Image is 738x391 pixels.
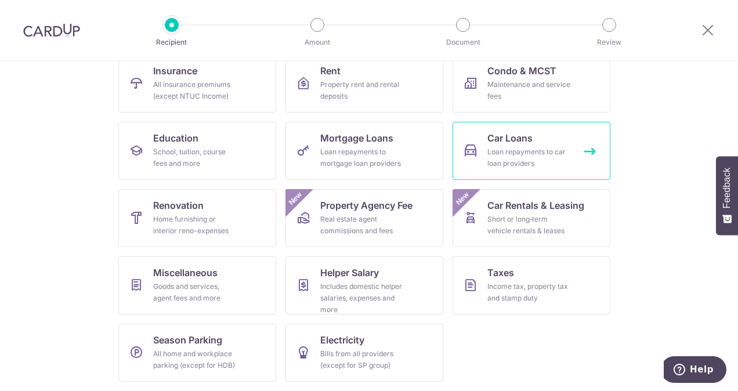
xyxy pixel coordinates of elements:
span: Mortgage Loans [320,131,393,145]
a: Property Agency FeeReal estate agent commissions and feesNew [285,189,443,247]
div: All home and workplace parking (except for HDB) [153,348,237,371]
a: Car Rentals & LeasingShort or long‑term vehicle rentals & leasesNew [453,189,610,247]
span: Electricity [320,333,364,347]
a: Season ParkingAll home and workplace parking (except for HDB) [118,324,276,382]
a: Mortgage LoansLoan repayments to mortgage loan providers [285,122,443,180]
a: ElectricityBills from all providers (except for SP group) [285,324,443,382]
iframe: Opens a widget where you can find more information [664,356,726,385]
span: Property Agency Fee [320,198,413,212]
span: Renovation [153,198,204,212]
button: Feedback - Show survey [716,156,738,235]
div: Loan repayments to mortgage loan providers [320,146,404,169]
div: Real estate agent commissions and fees [320,213,404,237]
p: Review [566,37,652,48]
a: RenovationHome furnishing or interior reno-expenses [118,189,276,247]
a: TaxesIncome tax, property tax and stamp duty [453,256,610,314]
a: InsuranceAll insurance premiums (except NTUC Income) [118,55,276,113]
div: All insurance premiums (except NTUC Income) [153,79,237,102]
span: Rent [320,64,341,78]
div: Home furnishing or interior reno-expenses [153,213,237,237]
span: Car Loans [487,131,533,145]
div: Includes domestic helper salaries, expenses and more [320,281,404,316]
span: Season Parking [153,333,222,347]
div: Loan repayments to car loan providers [487,146,571,169]
span: Condo & MCST [487,64,556,78]
span: Miscellaneous [153,266,218,280]
span: Car Rentals & Leasing [487,198,584,212]
a: EducationSchool, tuition, course fees and more [118,122,276,180]
span: Helper Salary [320,266,379,280]
a: Car LoansLoan repayments to car loan providers [453,122,610,180]
a: Condo & MCSTMaintenance and service fees [453,55,610,113]
p: Amount [274,37,360,48]
a: RentProperty rent and rental deposits [285,55,443,113]
a: Helper SalaryIncludes domestic helper salaries, expenses and more [285,256,443,314]
div: Income tax, property tax and stamp duty [487,281,571,304]
span: New [453,189,472,208]
div: Property rent and rental deposits [320,79,404,102]
div: Goods and services, agent fees and more [153,281,237,304]
span: Taxes [487,266,514,280]
span: Insurance [153,64,197,78]
span: New [286,189,305,208]
div: School, tuition, course fees and more [153,146,237,169]
span: Feedback [722,168,732,208]
img: CardUp [23,23,80,37]
div: Short or long‑term vehicle rentals & leases [487,213,571,237]
div: Bills from all providers (except for SP group) [320,348,404,371]
a: MiscellaneousGoods and services, agent fees and more [118,256,276,314]
p: Recipient [129,37,215,48]
p: Document [420,37,506,48]
div: Maintenance and service fees [487,79,571,102]
span: Education [153,131,198,145]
